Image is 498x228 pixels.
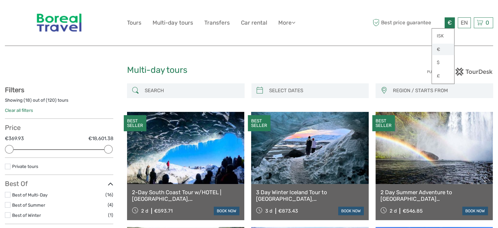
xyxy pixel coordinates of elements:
a: ISK [432,30,454,42]
span: 3 d [265,208,272,214]
div: BEST SELLER [124,115,146,132]
div: BEST SELLER [372,115,395,132]
span: 2 d [141,208,148,214]
div: €593.71 [154,208,173,214]
button: REGION / STARTS FROM [390,85,490,96]
label: 120 [47,97,55,103]
label: €18,601.38 [88,135,113,142]
span: € [448,19,452,26]
div: BEST SELLER [248,115,270,132]
span: 0 [485,19,490,26]
label: €369.93 [5,135,24,142]
a: $ [432,57,454,69]
a: Transfers [204,18,230,28]
a: book now [214,207,239,215]
input: SELECT DATES [267,85,366,96]
label: 18 [25,97,30,103]
a: book now [338,207,364,215]
input: SEARCH [142,85,241,96]
a: book now [462,207,488,215]
a: 3 Day Winter Iceland Tour to [GEOGRAPHIC_DATA], [GEOGRAPHIC_DATA], [GEOGRAPHIC_DATA] and [GEOGRAP... [256,189,363,202]
h3: Price [5,124,113,132]
a: More [278,18,295,28]
div: Showing ( ) out of ( ) tours [5,97,113,107]
div: EN [458,17,471,28]
a: £ [432,70,454,82]
a: Car rental [241,18,267,28]
span: Best price guarantee [371,17,443,28]
a: Clear all filters [5,108,33,113]
a: Tours [127,18,141,28]
span: (4) [108,201,113,209]
a: Private tours [12,164,38,169]
h3: Best Of [5,180,113,188]
div: €546.85 [402,208,422,214]
h1: Multi-day tours [127,65,371,75]
a: Best of Winter [12,213,41,218]
a: Best of Multi-Day [12,192,47,197]
button: Open LiveChat chat widget [75,10,83,18]
div: €873.43 [278,208,298,214]
a: 2 Day Summer Adventure to [GEOGRAPHIC_DATA] [GEOGRAPHIC_DATA], Glacier Hiking, [GEOGRAPHIC_DATA],... [380,189,488,202]
img: PurchaseViaTourDesk.png [427,68,493,76]
a: Multi-day tours [153,18,193,28]
a: Best of Summer [12,202,45,208]
span: (1) [108,211,113,219]
span: (16) [105,191,113,198]
span: 2 d [389,208,397,214]
p: We're away right now. Please check back later! [9,11,74,17]
strong: Filters [5,86,24,94]
a: € [432,44,454,55]
img: 346-854fea8c-10b9-4d52-aacf-0976180d9f3a_logo_big.jpg [32,5,86,41]
a: 2-Day South Coast Tour w/HOTEL | [GEOGRAPHIC_DATA], [GEOGRAPHIC_DATA], [GEOGRAPHIC_DATA] & Waterf... [132,189,239,202]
